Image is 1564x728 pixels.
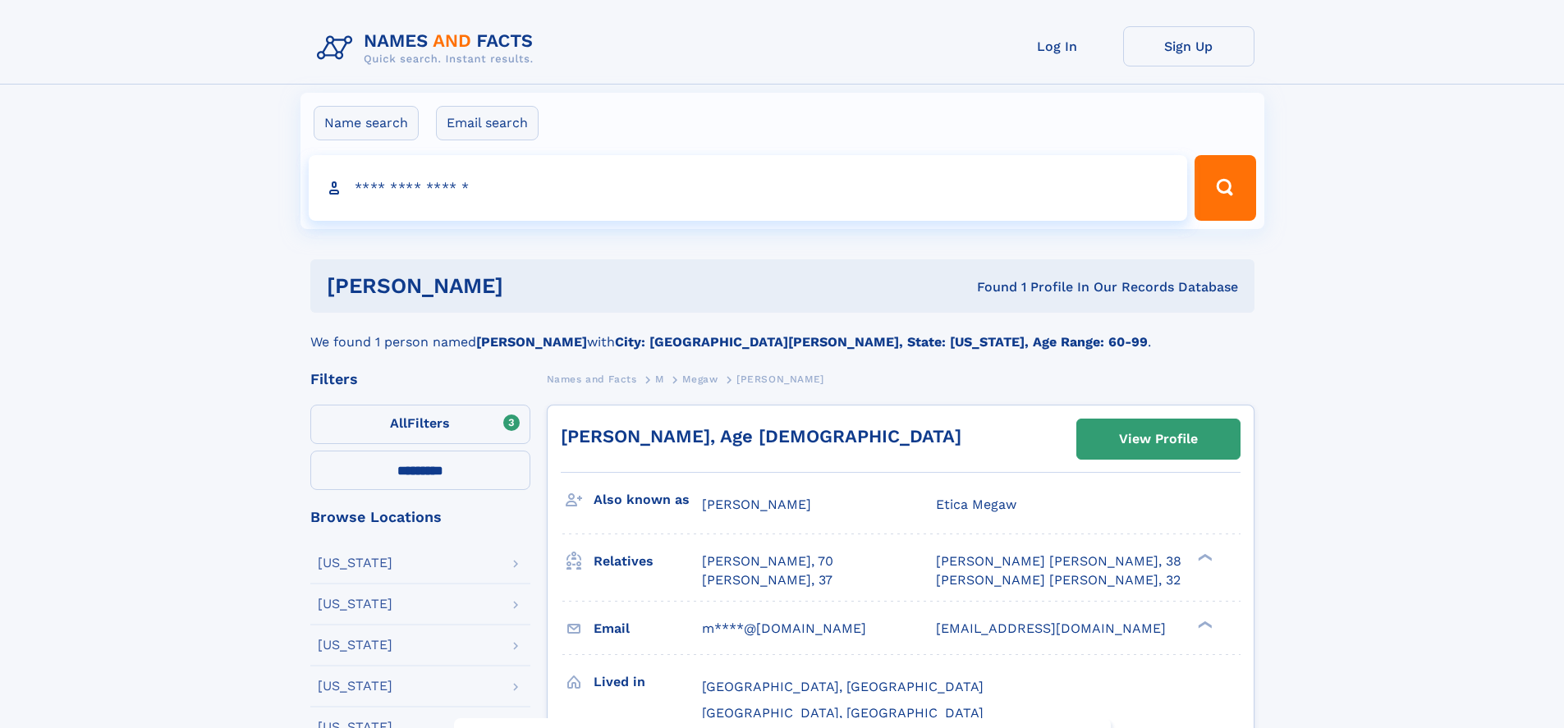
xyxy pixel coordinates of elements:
span: [PERSON_NAME] [736,373,824,385]
span: [PERSON_NAME] [702,497,811,512]
span: Megaw [682,373,718,385]
a: View Profile [1077,419,1240,459]
a: [PERSON_NAME] [PERSON_NAME], 38 [936,552,1181,570]
a: [PERSON_NAME], Age [DEMOGRAPHIC_DATA] [561,426,961,446]
div: Filters [310,372,530,387]
label: Filters [310,405,530,444]
h1: [PERSON_NAME] [327,276,741,296]
span: [EMAIL_ADDRESS][DOMAIN_NAME] [936,620,1166,636]
div: [US_STATE] [318,556,392,570]
h3: Email [594,615,702,643]
a: Sign Up [1123,26,1254,66]
div: ❯ [1194,619,1213,630]
b: [PERSON_NAME] [476,334,587,350]
div: We found 1 person named with . [310,313,1254,352]
div: View Profile [1119,420,1198,458]
input: search input [309,155,1188,221]
a: Log In [992,26,1123,66]
a: [PERSON_NAME], 37 [702,571,832,589]
a: M [655,369,664,389]
h3: Lived in [594,668,702,696]
div: Found 1 Profile In Our Records Database [740,278,1238,296]
span: Etica Megaw [936,497,1016,512]
label: Email search [436,106,539,140]
h3: Also known as [594,486,702,514]
a: Names and Facts [547,369,637,389]
button: Search Button [1195,155,1255,221]
div: ❯ [1194,552,1213,563]
b: City: [GEOGRAPHIC_DATA][PERSON_NAME], State: [US_STATE], Age Range: 60-99 [615,334,1148,350]
h3: Relatives [594,547,702,575]
span: All [390,415,407,431]
span: [GEOGRAPHIC_DATA], [GEOGRAPHIC_DATA] [702,705,984,721]
div: Browse Locations [310,510,530,524]
div: [US_STATE] [318,639,392,652]
div: [US_STATE] [318,598,392,611]
a: [PERSON_NAME], 70 [702,552,833,570]
img: Logo Names and Facts [310,26,547,71]
a: [PERSON_NAME] [PERSON_NAME], 32 [936,571,1181,589]
span: M [655,373,664,385]
span: [GEOGRAPHIC_DATA], [GEOGRAPHIC_DATA] [702,679,984,694]
div: [US_STATE] [318,680,392,693]
a: Megaw [682,369,718,389]
label: Name search [314,106,419,140]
